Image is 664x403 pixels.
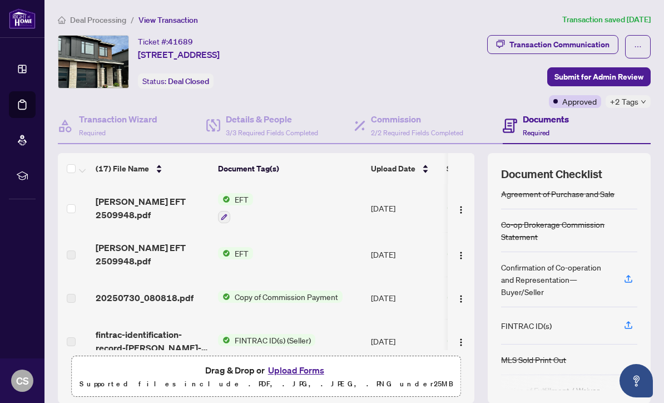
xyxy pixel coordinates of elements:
span: [PERSON_NAME] EFT 2509948.pdf [96,241,209,268]
p: Supported files include .PDF, .JPG, .JPEG, .PNG under 25 MB [78,377,454,391]
div: Confirmation of Co-operation and Representation—Buyer/Seller [501,261,611,298]
span: Status [447,163,469,175]
div: Ticket #: [138,35,193,48]
img: Document Status [447,335,459,347]
img: Logo [457,294,465,303]
div: Status: [138,73,214,89]
h4: Transaction Wizard [79,112,157,126]
span: Submit for Admin Review [554,68,643,86]
div: Co-op Brokerage Commission Statement [501,218,637,243]
article: Transaction saved [DATE] [562,13,651,26]
span: [PERSON_NAME] EFT 2509948.pdf [96,195,209,222]
h4: Commission [371,112,463,126]
td: [DATE] [366,184,442,232]
span: EFT [230,247,253,259]
img: Logo [457,338,465,347]
div: MLS Sold Print Out [501,353,566,366]
img: Document Status [447,202,459,214]
span: FINTRAC ID(s) (Seller) [230,334,315,346]
th: Upload Date [366,153,442,184]
button: Logo [452,245,470,263]
button: Logo [452,332,470,350]
span: (17) File Name [96,163,149,175]
span: home [58,16,66,24]
span: Required [523,129,549,137]
span: fintrac-identification-record-[PERSON_NAME]-altea-artates-20250722-064203.pdf [96,328,209,355]
span: +2 Tags [610,95,638,108]
img: Logo [457,205,465,214]
span: Deal Processing [70,15,126,25]
span: View Transaction [138,15,198,25]
div: FINTRAC ID(s) [501,320,552,332]
span: Drag & Drop or [205,363,328,377]
span: Copy of Commission Payment [230,291,343,303]
span: Drag & Drop orUpload FormsSupported files include .PDF, .JPG, .JPEG, .PNG under25MB [72,356,460,397]
span: down [641,99,646,105]
td: [DATE] [366,319,442,363]
button: Status IconFINTRAC ID(s) (Seller) [218,334,315,346]
span: CS [16,373,29,389]
th: Document Tag(s) [214,153,366,184]
div: Agreement of Purchase and Sale [501,188,615,200]
th: Status [442,153,537,184]
img: Document Status [447,292,459,304]
h4: Details & People [226,112,318,126]
td: [DATE] [366,232,442,277]
img: logo [9,8,36,29]
span: Upload Date [371,163,415,175]
img: Logo [457,251,465,260]
span: 20250730_080818.pdf [96,291,194,304]
img: Status Icon [218,193,230,205]
span: Approved [562,95,597,107]
button: Status IconCopy of Commission Payment [218,291,343,303]
img: Document Status [447,248,459,261]
button: Transaction Communication [487,35,618,54]
span: Deal Closed [168,76,209,86]
img: Status Icon [218,334,230,346]
td: [DATE] [366,277,442,319]
li: / [131,13,134,26]
h4: Documents [523,112,569,126]
span: 2/2 Required Fields Completed [371,129,463,137]
span: Required [79,129,106,137]
span: Document Checklist [501,166,602,182]
button: Status IconEFT [218,247,253,259]
button: Upload Forms [265,363,328,377]
button: Open asap [620,364,653,397]
span: ellipsis [634,43,642,51]
button: Logo [452,199,470,217]
span: 41689 [168,37,193,47]
th: (17) File Name [91,153,214,184]
img: IMG-X12101183_1.jpg [58,36,128,88]
img: Status Icon [218,247,230,259]
button: Status IconEFT [218,193,253,223]
button: Submit for Admin Review [547,67,651,86]
span: [STREET_ADDRESS] [138,48,220,61]
img: Status Icon [218,291,230,303]
button: Logo [452,289,470,307]
div: Transaction Communication [509,36,610,53]
span: EFT [230,193,253,205]
span: 3/3 Required Fields Completed [226,129,318,137]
